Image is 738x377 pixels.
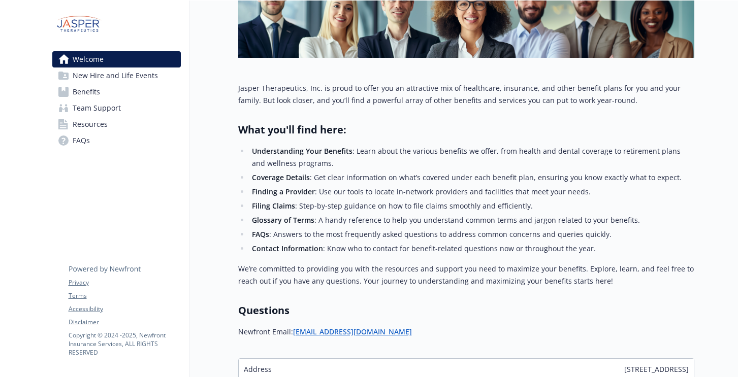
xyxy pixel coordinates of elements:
a: Resources [52,116,181,132]
strong: Glossary of Terms [252,215,314,225]
li: : Use our tools to locate in-network providers and facilities that meet your needs. [249,186,694,198]
a: Accessibility [69,304,180,314]
p: Newfront Email: [238,326,694,338]
a: Privacy [69,278,180,287]
strong: Filing Claims [252,201,295,211]
a: Team Support [52,100,181,116]
p: Copyright © 2024 - 2025 , Newfront Insurance Services, ALL RIGHTS RESERVED [69,331,180,357]
h2: Questions [238,303,694,318]
h2: What you'll find here: [238,123,694,137]
li: : Answers to the most frequently asked questions to address common concerns and queries quickly. [249,228,694,241]
strong: FAQs [252,229,269,239]
span: Welcome [73,51,104,67]
span: Team Support [73,100,121,116]
p: Jasper Therapeutics, Inc. is proud to offer you an attractive mix of healthcare, insurance, and o... [238,82,694,107]
a: Welcome [52,51,181,67]
span: Resources [73,116,108,132]
li: : Get clear information on what’s covered under each benefit plan, ensuring you know exactly what... [249,172,694,184]
a: Terms [69,291,180,300]
a: Benefits [52,84,181,100]
strong: Finding a Provider [252,187,315,196]
a: [EMAIL_ADDRESS][DOMAIN_NAME] [293,327,412,336]
a: New Hire and Life Events [52,67,181,84]
li: : Learn about the various benefits we offer, from health and dental coverage to retirement plans ... [249,145,694,169]
li: : A handy reference to help you understand common terms and jargon related to your benefits. [249,214,694,226]
strong: Coverage Details [252,173,310,182]
span: FAQs [73,132,90,149]
span: Address [244,364,272,374]
p: We’re committed to providing you with the resources and support you need to maximize your benefit... [238,263,694,287]
a: Disclaimer [69,318,180,327]
strong: Understanding Your Benefits [252,146,352,156]
li: : Step-by-step guidance on how to file claims smoothly and efficiently. [249,200,694,212]
li: : Know who to contact for benefit-related questions now or throughout the year. [249,243,694,255]
span: [STREET_ADDRESS] [624,364,689,374]
strong: Contact Information [252,244,323,253]
span: New Hire and Life Events [73,67,158,84]
a: FAQs [52,132,181,149]
span: Benefits [73,84,100,100]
